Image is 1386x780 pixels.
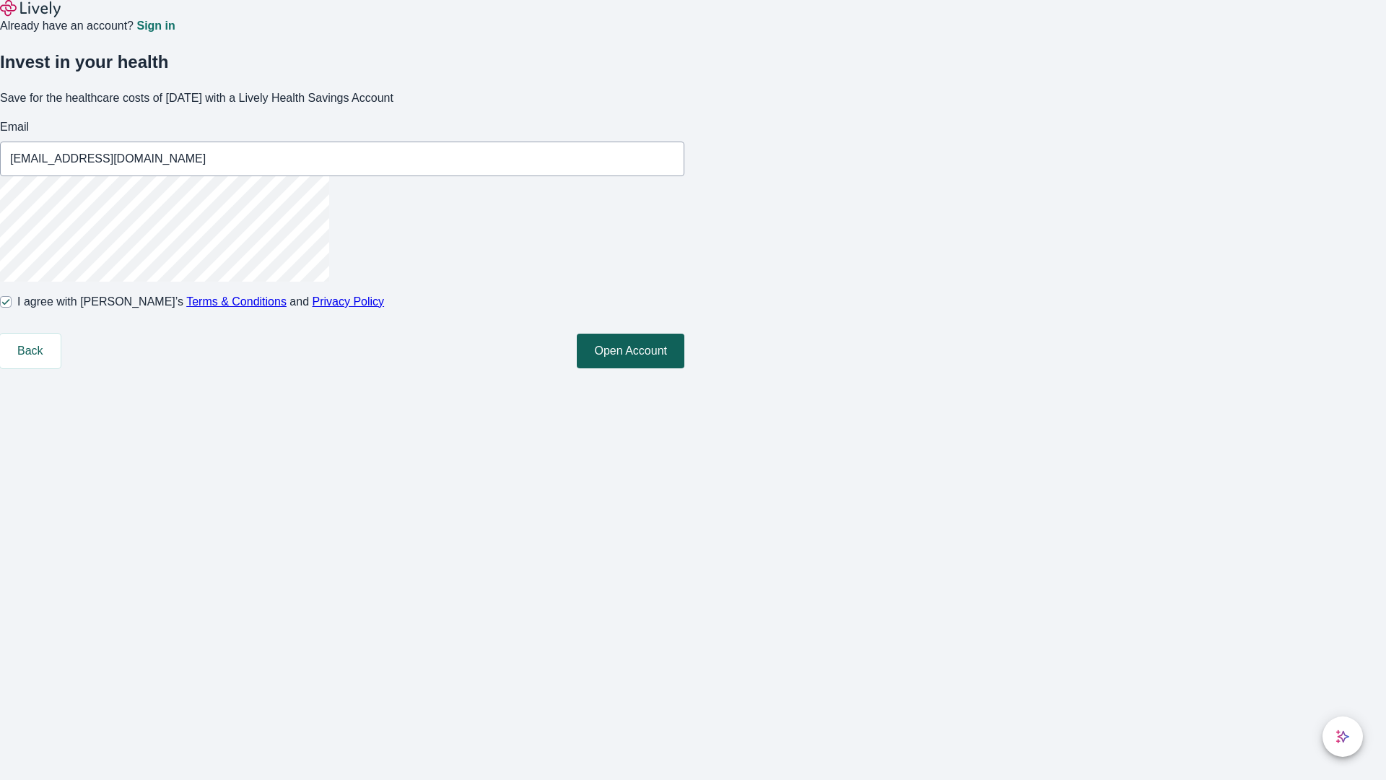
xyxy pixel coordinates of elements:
a: Sign in [136,20,175,32]
button: Open Account [577,334,684,368]
button: chat [1322,716,1363,757]
a: Terms & Conditions [186,295,287,308]
svg: Lively AI Assistant [1335,729,1350,744]
a: Privacy Policy [313,295,385,308]
span: I agree with [PERSON_NAME]’s and [17,293,384,311]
